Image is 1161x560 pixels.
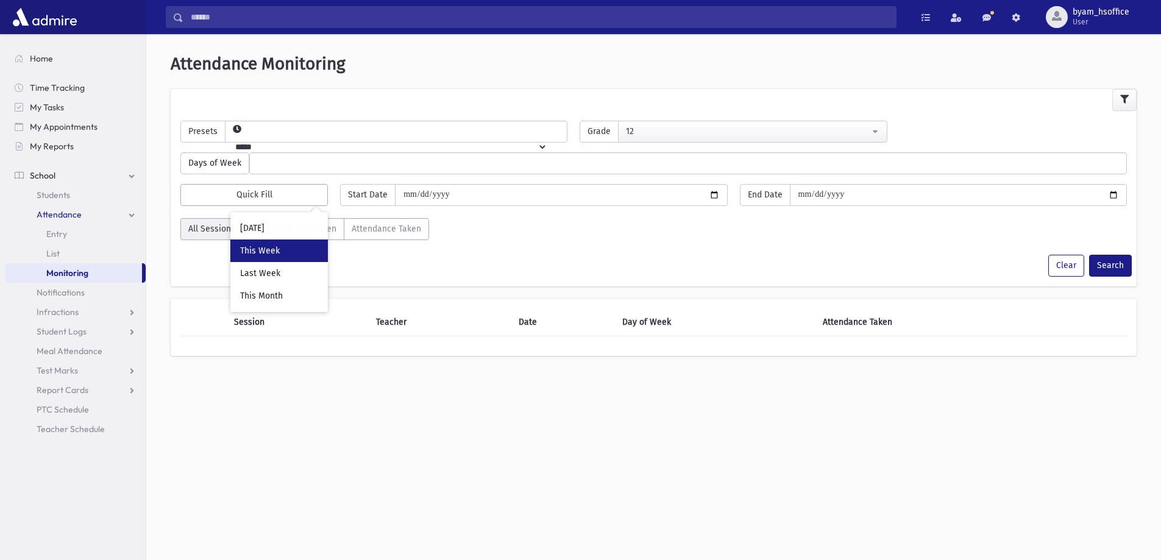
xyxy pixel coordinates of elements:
[37,190,70,200] span: Students
[1073,7,1129,17] span: byam_hsoffice
[171,54,346,74] span: Attendance Monitoring
[340,184,396,206] span: Start Date
[5,302,146,322] a: Infractions
[1073,17,1129,27] span: User
[37,385,88,395] span: Report Cards
[46,248,60,259] span: List
[511,308,615,336] th: Date
[180,218,429,245] div: AttTaken
[5,49,146,68] a: Home
[580,121,619,143] span: Grade
[230,239,328,262] div: This Week
[615,308,815,336] th: Day of Week
[10,5,80,29] img: AdmirePro
[37,404,89,415] span: PTC Schedule
[37,424,105,434] span: Teacher Schedule
[5,136,146,156] a: My Reports
[30,170,55,181] span: School
[230,285,328,307] div: This Month
[37,209,82,220] span: Attendance
[5,263,142,283] a: Monitoring
[37,287,85,298] span: Notifications
[5,97,146,117] a: My Tasks
[5,244,146,263] a: List
[180,184,328,206] button: Quick Fill
[369,308,511,336] th: Teacher
[626,125,869,138] div: 12
[227,308,369,336] th: Session
[30,121,98,132] span: My Appointments
[5,117,146,136] a: My Appointments
[37,307,79,317] span: Infractions
[183,6,896,28] input: Search
[5,185,146,205] a: Students
[37,346,102,356] span: Meal Attendance
[37,326,87,337] span: Student Logs
[1089,255,1132,277] button: Search
[30,82,85,93] span: Time Tracking
[344,218,429,240] label: Attendance Taken
[37,365,78,376] span: Test Marks
[236,190,272,200] span: Quick Fill
[5,283,146,302] a: Notifications
[180,121,225,143] span: Presets
[180,152,249,174] span: Days of Week
[30,102,64,113] span: My Tasks
[5,361,146,380] a: Test Marks
[5,341,146,361] a: Meal Attendance
[815,308,1081,336] th: Attendance Taken
[46,229,67,239] span: Entry
[618,121,887,143] button: 12
[5,322,146,341] a: Student Logs
[30,141,74,152] span: My Reports
[1048,255,1084,277] button: Clear
[230,217,328,239] div: [DATE]
[180,218,243,240] label: All Sessions
[5,205,146,224] a: Attendance
[5,224,146,244] a: Entry
[5,166,146,185] a: School
[5,78,146,97] a: Time Tracking
[230,262,328,285] div: Last Week
[5,380,146,400] a: Report Cards
[740,184,790,206] span: End Date
[46,268,88,278] span: Monitoring
[30,53,53,64] span: Home
[5,400,146,419] a: PTC Schedule
[5,419,146,439] a: Teacher Schedule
